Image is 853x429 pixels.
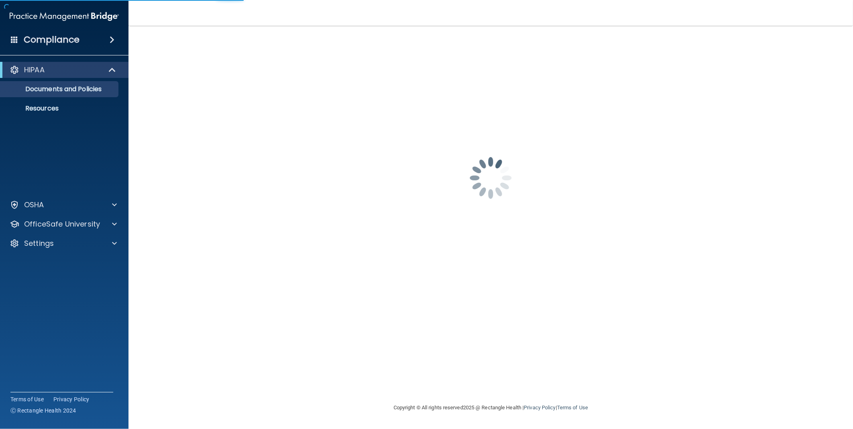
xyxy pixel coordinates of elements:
[557,404,588,411] a: Terms of Use
[344,395,637,421] div: Copyright © All rights reserved 2025 @ Rectangle Health | |
[10,239,117,248] a: Settings
[715,373,843,404] iframe: Drift Widget Chat Controller
[24,239,54,248] p: Settings
[5,104,115,112] p: Resources
[10,395,44,403] a: Terms of Use
[24,65,45,75] p: HIPAA
[24,200,44,210] p: OSHA
[10,200,117,210] a: OSHA
[10,407,76,415] span: Ⓒ Rectangle Health 2024
[524,404,555,411] a: Privacy Policy
[53,395,90,403] a: Privacy Policy
[10,219,117,229] a: OfficeSafe University
[10,8,119,25] img: PMB logo
[5,85,115,93] p: Documents and Policies
[24,34,80,45] h4: Compliance
[10,65,116,75] a: HIPAA
[24,219,100,229] p: OfficeSafe University
[451,138,531,218] img: spinner.e123f6fc.gif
